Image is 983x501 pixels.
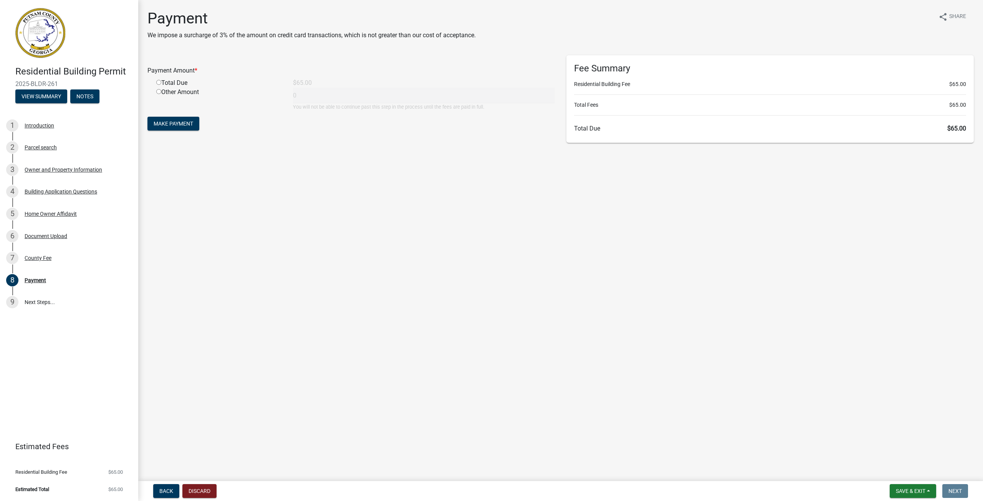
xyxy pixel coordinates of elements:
[949,80,966,88] span: $65.00
[6,141,18,154] div: 2
[25,211,77,217] div: Home Owner Affidavit
[15,8,65,58] img: Putnam County, Georgia
[6,439,126,454] a: Estimated Fees
[949,101,966,109] span: $65.00
[6,274,18,286] div: 8
[182,484,217,498] button: Discard
[147,31,476,40] p: We impose a surcharge of 3% of the amount on credit card transactions, which is not greater than ...
[6,230,18,242] div: 6
[574,101,966,109] li: Total Fees
[15,80,123,88] span: 2025-BLDR-261
[25,278,46,283] div: Payment
[25,145,57,150] div: Parcel search
[25,123,54,128] div: Introduction
[142,66,561,75] div: Payment Amount
[938,12,948,21] i: share
[151,88,287,111] div: Other Amount
[15,89,67,103] button: View Summary
[890,484,936,498] button: Save & Exit
[15,487,49,492] span: Estimated Total
[6,208,18,220] div: 5
[25,189,97,194] div: Building Application Questions
[70,89,99,103] button: Notes
[6,296,18,308] div: 9
[574,80,966,88] li: Residential Building Fee
[574,125,966,132] h6: Total Due
[154,121,193,127] span: Make Payment
[108,470,123,475] span: $65.00
[15,66,132,77] h4: Residential Building Permit
[6,164,18,176] div: 3
[108,487,123,492] span: $65.00
[70,94,99,100] wm-modal-confirm: Notes
[25,233,67,239] div: Document Upload
[896,488,925,494] span: Save & Exit
[6,119,18,132] div: 1
[948,488,962,494] span: Next
[15,470,67,475] span: Residential Building Fee
[6,185,18,198] div: 4
[932,9,972,24] button: shareShare
[947,125,966,132] span: $65.00
[25,255,51,261] div: County Fee
[942,484,968,498] button: Next
[949,12,966,21] span: Share
[159,488,173,494] span: Back
[147,117,199,131] button: Make Payment
[6,252,18,264] div: 7
[151,78,287,88] div: Total Due
[147,9,476,28] h1: Payment
[15,94,67,100] wm-modal-confirm: Summary
[574,63,966,74] h6: Fee Summary
[153,484,179,498] button: Back
[25,167,102,172] div: Owner and Property Information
